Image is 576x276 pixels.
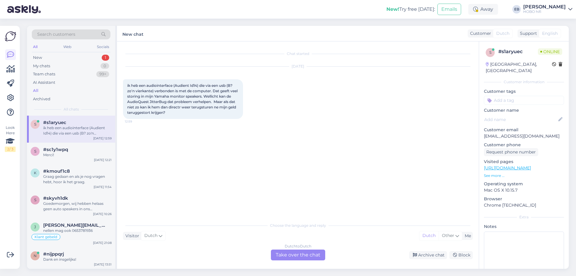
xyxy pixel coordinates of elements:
[484,181,564,187] p: Operating system
[43,174,112,185] div: Graag gedaan en als je nog vragen hebt, hoor ik het graag.
[437,4,461,15] button: Emails
[285,244,311,249] div: Dutch to Dutch
[62,43,73,51] div: Web
[43,196,68,201] span: #skyvh1dk
[5,31,16,42] img: Askly Logo
[484,88,564,95] p: Customer tags
[94,262,112,267] div: [DATE] 13:51
[43,251,64,257] span: #nijppqrj
[33,96,50,102] div: Archived
[419,231,439,240] div: Dutch
[43,201,112,212] div: Goedemorgen, wij hebben helaas geen auto speakers in ons assortriment.
[386,6,435,13] div: Try free [DATE]:
[386,6,399,12] b: New!
[43,125,112,136] div: ik heb een audiointerface (Audient Id14) die via een usb (B? zo'n vierkante) verbonden is met de ...
[96,71,109,77] div: 99+
[43,257,112,262] div: Dank en insgelijks!
[484,187,564,193] p: Mac OS X 10.15.7
[125,119,147,124] span: 12:59
[123,233,139,239] div: Visitor
[523,9,566,14] div: HOBO hifi
[496,30,509,37] span: Dutch
[96,43,110,51] div: Socials
[34,253,37,258] span: n
[484,79,564,85] div: Customer information
[484,142,564,148] p: Customer phone
[93,212,112,216] div: [DATE] 10:26
[484,159,564,165] p: Visited pages
[498,48,538,55] div: # s1aryuec
[489,50,491,55] span: s
[64,107,79,112] span: All chats
[271,250,325,260] div: Take over the chat
[484,116,557,123] input: Add name
[33,63,50,69] div: My chats
[468,30,491,37] div: Customer
[43,168,70,174] span: #kmouf1c8
[462,233,471,239] div: Me
[123,64,473,69] div: [DATE]
[484,165,531,171] a: [URL][DOMAIN_NAME]
[122,29,143,38] label: New chat
[94,158,112,162] div: [DATE] 12:21
[94,185,112,189] div: [DATE] 11:54
[468,4,498,15] div: Away
[43,223,106,228] span: jeroen@jengelen.nl
[32,43,39,51] div: All
[484,223,564,230] p: Notes
[144,232,157,239] span: Dutch
[449,251,473,259] div: Block
[484,107,564,114] p: Customer name
[5,147,16,152] div: 2 / 3
[486,61,552,74] div: [GEOGRAPHIC_DATA], [GEOGRAPHIC_DATA]
[33,80,55,86] div: AI Assistant
[100,63,109,69] div: 0
[43,147,68,152] span: #sc1y1wpq
[123,51,473,56] div: Chat started
[442,233,454,238] span: Other
[93,136,112,141] div: [DATE] 12:59
[43,152,112,158] div: Merci!
[127,83,238,115] span: ik heb een audiointerface (Audient Id14) die via een usb (B? zo'n vierkante) verbonden is met de ...
[484,148,538,156] div: Request phone number
[523,5,566,9] div: [PERSON_NAME]
[484,127,564,133] p: Customer email
[34,171,37,175] span: k
[43,228,112,233] div: nellen mag ook 0653781936
[512,5,521,14] div: EB
[34,225,36,229] span: j
[523,5,572,14] a: [PERSON_NAME]HOBO hifi
[33,71,55,77] div: Team chats
[484,214,564,220] div: Extra
[484,96,564,105] input: Add a tag
[409,251,447,259] div: Archive chat
[34,122,36,126] span: s
[34,235,57,239] span: Klant gebeld
[484,173,564,178] p: See more ...
[43,120,66,125] span: #s1aryuec
[484,133,564,139] p: [EMAIL_ADDRESS][DOMAIN_NAME]
[33,55,42,61] div: New
[484,202,564,208] p: Chrome [TECHNICAL_ID]
[484,196,564,202] p: Browser
[538,48,562,55] span: Online
[93,241,112,245] div: [DATE] 21:08
[33,88,38,94] div: All
[34,149,36,153] span: s
[5,125,16,152] div: Look Here
[102,55,109,61] div: 1
[123,223,473,228] div: Choose the language and reply
[34,198,36,202] span: s
[37,31,75,38] span: Search customers
[517,30,537,37] div: Support
[542,30,558,37] span: English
